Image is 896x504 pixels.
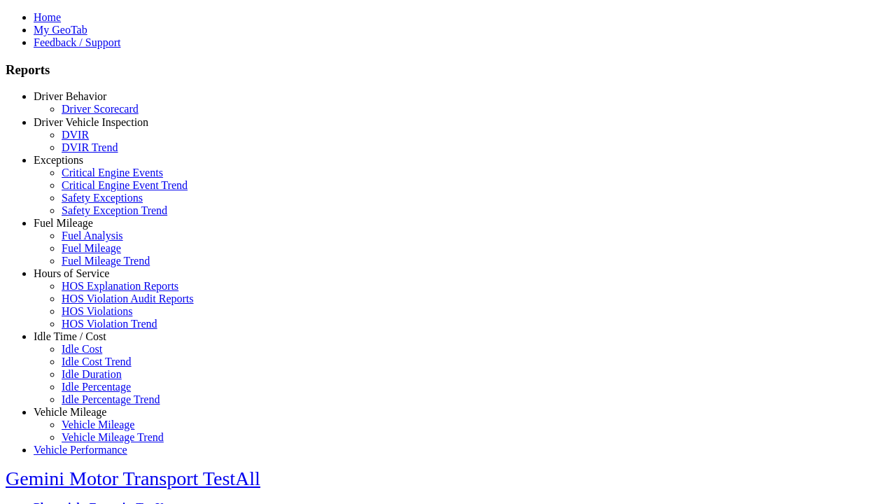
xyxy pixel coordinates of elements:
a: Critical Engine Events [62,167,163,178]
a: HOS Explanation Reports [62,280,178,292]
a: Vehicle Mileage Trend [62,431,164,443]
a: Critical Engine Event Trend [62,179,188,191]
a: Gemini Motor Transport TestAll [6,468,260,489]
a: Idle Percentage [62,381,131,393]
a: Safety Exceptions [62,192,143,204]
a: Feedback / Support [34,36,120,48]
a: Idle Cost Trend [62,356,132,367]
a: Idle Cost [62,343,102,355]
a: Driver Scorecard [62,103,139,115]
a: Idle Time / Cost [34,330,106,342]
a: Idle Percentage Trend [62,393,160,405]
a: Fuel Mileage [34,217,93,229]
a: Safety Exception Trend [62,204,167,216]
a: DVIR [62,129,89,141]
a: Vehicle Mileage [34,406,106,418]
h3: Reports [6,62,890,78]
a: HOS Violations [62,305,132,317]
a: Hours of Service [34,267,109,279]
a: Fuel Mileage [62,242,121,254]
a: DVIR Trend [62,141,118,153]
a: My GeoTab [34,24,87,36]
a: Driver Behavior [34,90,106,102]
a: Home [34,11,61,23]
a: Fuel Analysis [62,230,123,241]
a: Vehicle Performance [34,444,127,456]
a: Idle Duration [62,368,122,380]
a: Driver Vehicle Inspection [34,116,148,128]
a: HOS Violation Trend [62,318,157,330]
a: Vehicle Mileage [62,419,134,430]
a: Fuel Mileage Trend [62,255,150,267]
a: Exceptions [34,154,83,166]
a: HOS Violation Audit Reports [62,293,194,304]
